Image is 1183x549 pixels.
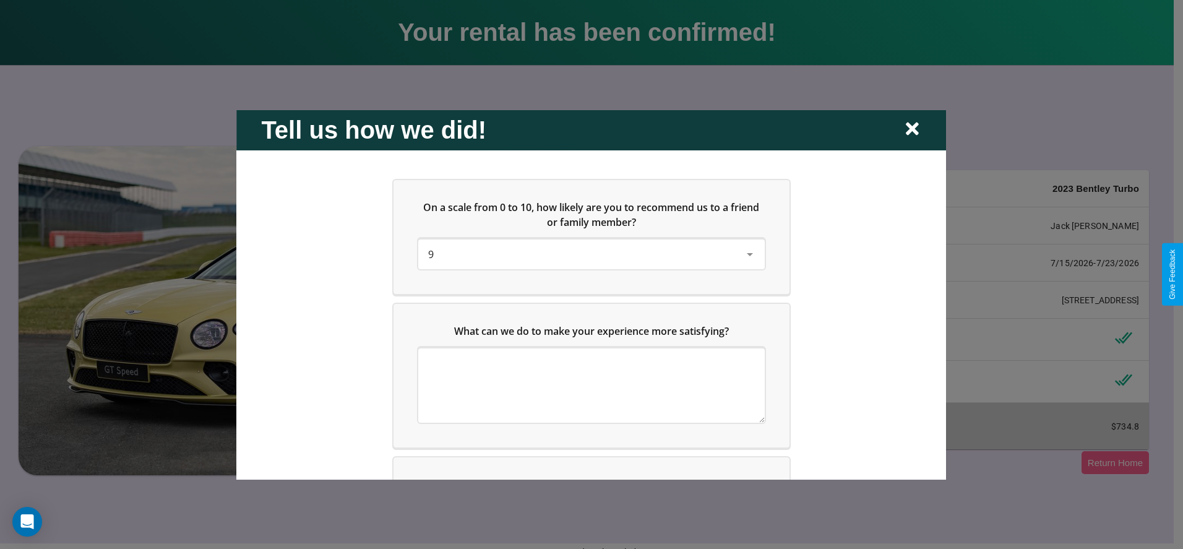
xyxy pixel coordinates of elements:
[12,507,42,537] div: Open Intercom Messenger
[418,239,765,269] div: On a scale from 0 to 10, how likely are you to recommend us to a friend or family member?
[1168,249,1177,300] div: Give Feedback
[428,247,434,261] span: 9
[418,199,765,229] h5: On a scale from 0 to 10, how likely are you to recommend us to a friend or family member?
[454,324,729,337] span: What can we do to make your experience more satisfying?
[261,116,486,144] h2: Tell us how we did!
[431,477,744,491] span: Which of the following features do you value the most in a vehicle?
[394,179,789,293] div: On a scale from 0 to 10, how likely are you to recommend us to a friend or family member?
[424,200,762,228] span: On a scale from 0 to 10, how likely are you to recommend us to a friend or family member?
